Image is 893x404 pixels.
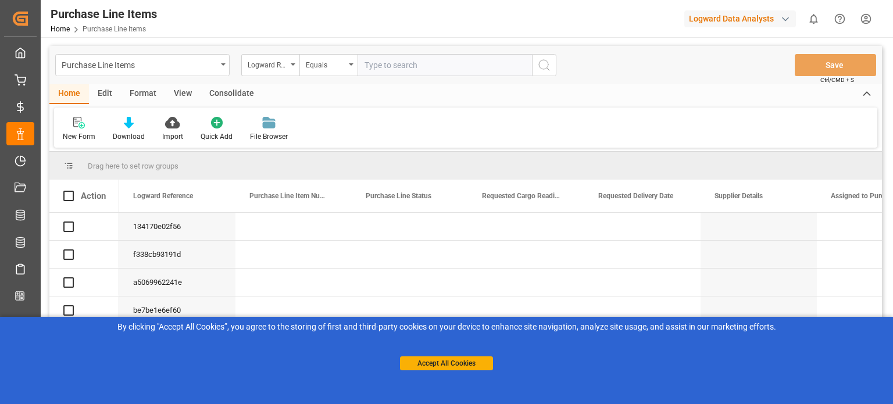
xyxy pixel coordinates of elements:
[119,241,235,268] div: f338cb93191d
[795,54,876,76] button: Save
[715,192,763,200] span: Supplier Details
[119,269,235,296] div: a5069962241e
[598,192,673,200] span: Requested Delivery Date
[201,131,233,142] div: Quick Add
[49,269,119,296] div: Press SPACE to select this row.
[358,54,532,76] input: Type to search
[49,213,119,241] div: Press SPACE to select this row.
[241,54,299,76] button: open menu
[306,57,345,70] div: Equals
[162,131,183,142] div: Import
[81,191,106,201] div: Action
[51,25,70,33] a: Home
[366,192,431,200] span: Purchase Line Status
[299,54,358,76] button: open menu
[49,296,119,324] div: Press SPACE to select this row.
[63,131,95,142] div: New Form
[482,192,560,200] span: Requested Cargo Readiness Date
[113,131,145,142] div: Download
[8,321,885,333] div: By clicking "Accept All Cookies”, you agree to the storing of first and third-party cookies on yo...
[532,54,556,76] button: search button
[827,6,853,32] button: Help Center
[89,84,121,104] div: Edit
[684,10,796,27] div: Logward Data Analysts
[62,57,217,71] div: Purchase Line Items
[119,213,235,240] div: 134170e02f56
[201,84,263,104] div: Consolidate
[51,5,157,23] div: Purchase Line Items
[820,76,854,84] span: Ctrl/CMD + S
[250,131,288,142] div: File Browser
[121,84,165,104] div: Format
[88,162,178,170] span: Drag here to set row groups
[165,84,201,104] div: View
[49,84,89,104] div: Home
[400,356,493,370] button: Accept All Cookies
[133,192,193,200] span: Logward Reference
[49,241,119,269] div: Press SPACE to select this row.
[249,192,327,200] span: Purchase Line Item Number
[248,57,287,70] div: Logward Reference
[55,54,230,76] button: open menu
[684,8,801,30] button: Logward Data Analysts
[119,296,235,324] div: be7be1e6ef60
[801,6,827,32] button: show 0 new notifications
